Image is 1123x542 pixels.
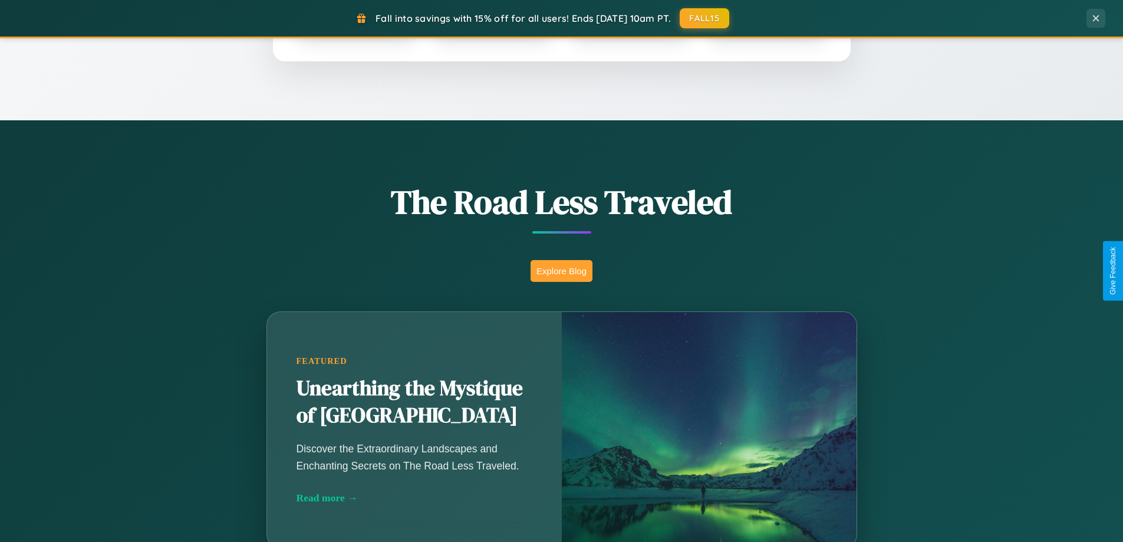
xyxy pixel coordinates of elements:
p: Discover the Extraordinary Landscapes and Enchanting Secrets on The Road Less Traveled. [297,441,532,474]
div: Give Feedback [1109,247,1117,295]
span: Fall into savings with 15% off for all users! Ends [DATE] 10am PT. [376,12,671,24]
h1: The Road Less Traveled [208,179,915,225]
h2: Unearthing the Mystique of [GEOGRAPHIC_DATA] [297,375,532,429]
button: FALL15 [680,8,729,28]
div: Featured [297,356,532,366]
button: Explore Blog [531,260,592,282]
div: Read more → [297,492,532,504]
